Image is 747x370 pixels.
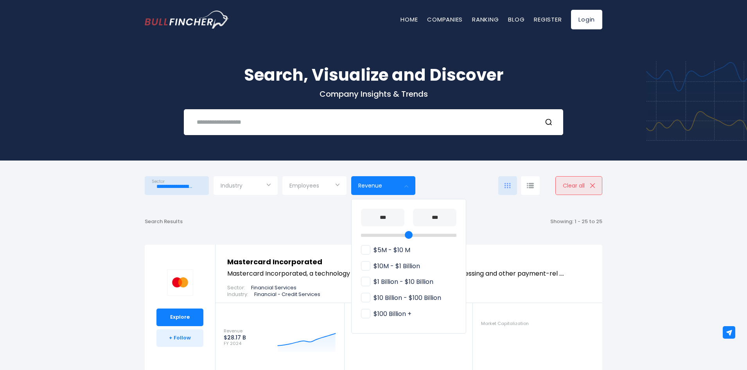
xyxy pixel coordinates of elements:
span: $10 Billion - $100 Billion [361,294,441,302]
a: Go to homepage [145,11,229,29]
span: $5M - $10 M [361,246,410,254]
a: Login [571,10,602,29]
span: $1 Billion - $10 Billion [361,278,433,286]
a: Register [534,15,562,23]
a: Blog [508,15,524,23]
button: Search [545,117,555,127]
a: Companies [427,15,463,23]
span: $100 Billion + [361,310,411,318]
a: Ranking [472,15,499,23]
img: Bullfincher logo [145,11,229,29]
span: Revenue [358,182,382,189]
a: Home [400,15,418,23]
span: $10M - $1 Billion [361,262,420,271]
